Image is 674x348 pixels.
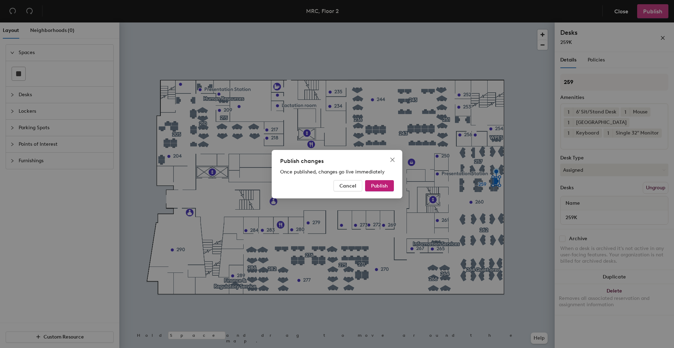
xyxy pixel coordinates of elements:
div: Publish changes [280,157,394,165]
span: Publish [371,183,388,189]
button: Cancel [333,180,362,191]
span: Once published, changes go live immediately [280,169,385,175]
span: Cancel [339,183,356,189]
span: Close [387,157,398,163]
span: close [390,157,395,163]
button: Publish [365,180,394,191]
button: Close [387,154,398,165]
